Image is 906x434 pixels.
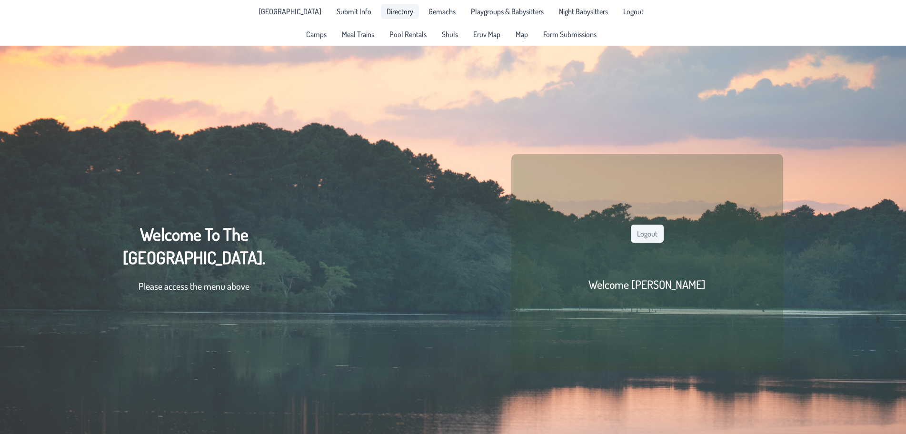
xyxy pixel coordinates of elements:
[428,8,456,15] span: Gemachs
[389,30,427,38] span: Pool Rentals
[588,277,706,292] h2: Welcome [PERSON_NAME]
[342,30,374,38] span: Meal Trains
[623,8,644,15] span: Logout
[387,8,413,15] span: Directory
[337,8,371,15] span: Submit Info
[384,27,432,42] a: Pool Rentals
[543,30,597,38] span: Form Submissions
[471,8,544,15] span: Playgroups & Babysitters
[259,8,321,15] span: [GEOGRAPHIC_DATA]
[553,4,614,19] a: Night Babysitters
[123,223,265,303] div: Welcome To The [GEOGRAPHIC_DATA].
[436,27,464,42] a: Shuls
[538,27,602,42] a: Form Submissions
[306,30,327,38] span: Camps
[442,30,458,38] span: Shuls
[617,4,649,19] li: Logout
[468,27,506,42] a: Eruv Map
[123,279,265,293] p: Please access the menu above
[473,30,500,38] span: Eruv Map
[510,27,534,42] a: Map
[465,4,549,19] a: Playgroups & Babysitters
[516,30,528,38] span: Map
[631,225,664,243] button: Logout
[253,4,327,19] li: Pine Lake Park
[331,4,377,19] a: Submit Info
[300,27,332,42] a: Camps
[253,4,327,19] a: [GEOGRAPHIC_DATA]
[381,4,419,19] a: Directory
[559,8,608,15] span: Night Babysitters
[336,27,380,42] a: Meal Trains
[423,4,461,19] a: Gemachs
